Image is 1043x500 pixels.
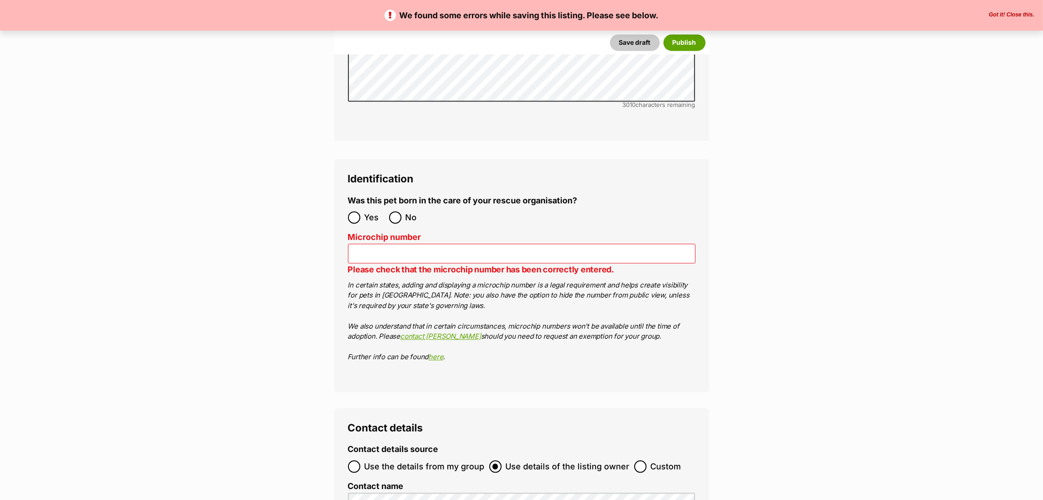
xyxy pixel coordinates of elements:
label: Contact name [348,482,695,491]
a: here [428,352,443,361]
button: Publish [663,34,706,51]
span: Use details of the listing owner [506,460,630,473]
span: Use the details from my group [364,460,485,473]
span: 3010 [623,101,636,108]
span: Contact details [348,421,423,434]
p: In certain states, adding and displaying a microchip number is a legal requirement and helps crea... [348,280,695,362]
label: Was this pet born in the care of your rescue organisation? [348,196,578,206]
label: Contact details source [348,445,439,454]
p: We found some errors while saving this listing. Please see below. [9,9,1034,21]
p: Please check that the microchip number has been correctly entered. [348,263,695,276]
label: Microchip number [348,233,695,242]
button: Save draft [610,34,660,51]
span: Identification [348,172,414,185]
a: contact [PERSON_NAME] [400,332,481,340]
div: characters remaining [348,101,695,108]
span: Custom [651,460,681,473]
span: Yes [364,211,385,223]
span: No [406,211,426,223]
button: Close the banner [986,11,1037,19]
